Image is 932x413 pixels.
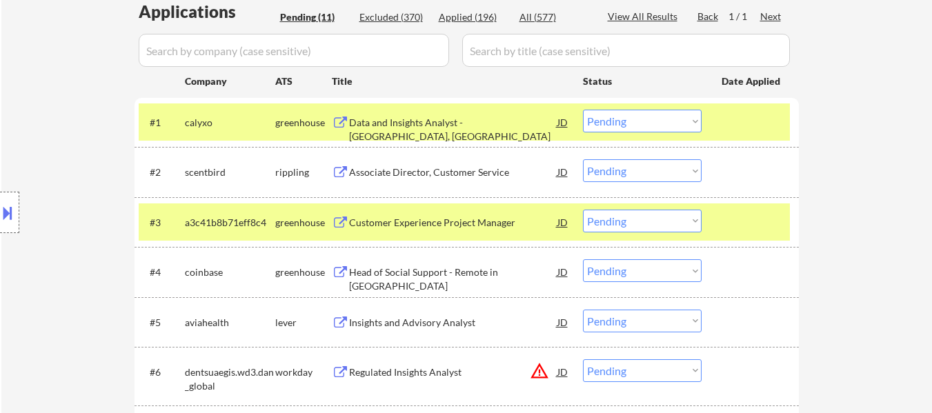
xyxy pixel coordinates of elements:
[349,265,557,292] div: Head of Social Support - Remote in [GEOGRAPHIC_DATA]
[556,310,570,334] div: JD
[275,265,332,279] div: greenhouse
[332,74,570,88] div: Title
[185,365,275,392] div: dentsuaegis.wd3.dan_global
[556,259,570,284] div: JD
[608,10,682,23] div: View All Results
[760,10,782,23] div: Next
[349,216,557,230] div: Customer Experience Project Manager
[275,365,332,379] div: workday
[275,316,332,330] div: lever
[139,34,449,67] input: Search by company (case sensitive)
[275,165,332,179] div: rippling
[583,68,702,93] div: Status
[275,216,332,230] div: greenhouse
[697,10,720,23] div: Back
[530,361,549,381] button: warning_amber
[556,110,570,134] div: JD
[556,210,570,234] div: JD
[349,165,557,179] div: Associate Director, Customer Service
[349,316,557,330] div: Insights and Advisory Analyst
[150,365,174,379] div: #6
[359,10,428,24] div: Excluded (370)
[728,10,760,23] div: 1 / 1
[275,116,332,130] div: greenhouse
[722,74,782,88] div: Date Applied
[349,116,557,143] div: Data and Insights Analyst - [GEOGRAPHIC_DATA], [GEOGRAPHIC_DATA]
[462,34,790,67] input: Search by title (case sensitive)
[439,10,508,24] div: Applied (196)
[275,74,332,88] div: ATS
[556,159,570,184] div: JD
[280,10,349,24] div: Pending (11)
[519,10,588,24] div: All (577)
[556,359,570,384] div: JD
[185,74,275,88] div: Company
[139,3,275,20] div: Applications
[349,365,557,379] div: Regulated Insights Analyst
